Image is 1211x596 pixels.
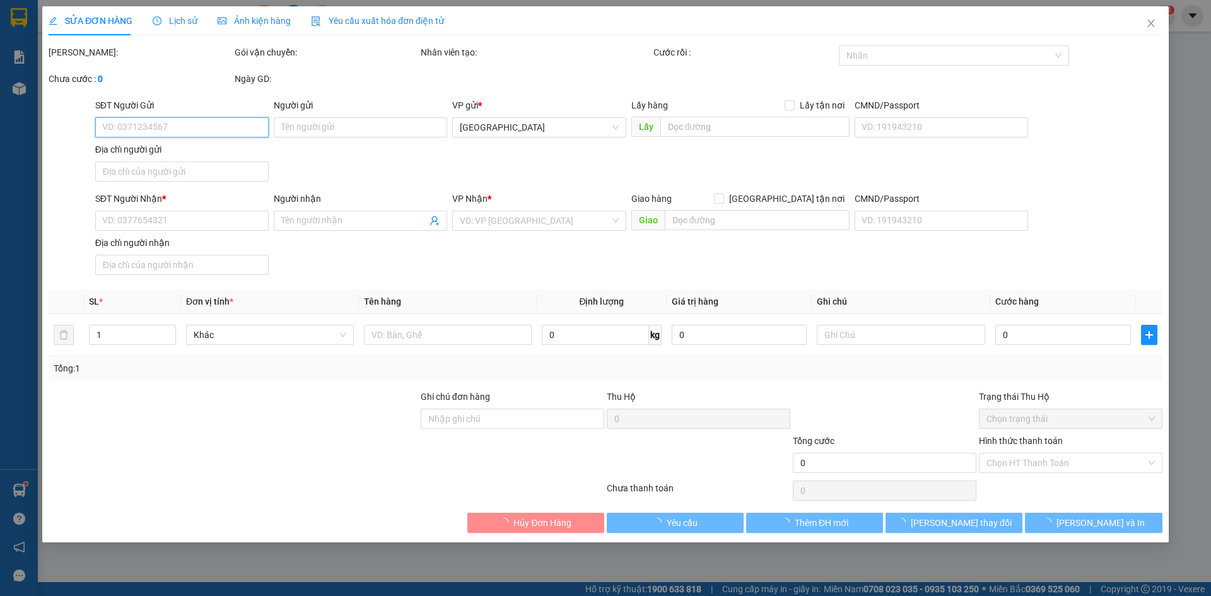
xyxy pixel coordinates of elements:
[421,45,651,59] div: Nhân viên tạo:
[1043,518,1056,527] span: loading
[467,513,604,533] button: Hủy Đơn Hàng
[430,216,440,226] span: user-add
[49,72,232,86] div: Chưa cước :
[781,518,795,527] span: loading
[453,194,488,204] span: VP Nhận
[795,98,850,112] span: Lấy tận nơi
[724,192,850,206] span: [GEOGRAPHIC_DATA] tận nơi
[667,516,698,530] span: Yêu cầu
[218,16,291,26] span: Ảnh kiện hàng
[95,161,269,182] input: Địa chỉ của người gửi
[235,72,418,86] div: Ngày GD:
[580,296,624,307] span: Định lượng
[500,518,513,527] span: loading
[49,16,57,25] span: edit
[11,11,30,24] span: Gửi:
[897,518,911,527] span: loading
[98,74,103,84] b: 0
[421,409,604,429] input: Ghi chú đơn hàng
[95,236,269,250] div: Địa chỉ người nhận
[1146,18,1156,28] span: close
[660,117,850,137] input: Dọc đường
[665,210,850,230] input: Dọc đường
[746,513,883,533] button: Thêm ĐH mới
[11,87,139,148] div: 127/44/44 NI SƯ HUỲNH LIÊN P10 QUẬN [GEOGRAPHIC_DATA]
[11,11,139,39] div: [GEOGRAPHIC_DATA]
[421,392,490,402] label: Ghi chú đơn hàng
[95,255,269,275] input: Địa chỉ của người nhận
[153,16,197,26] span: Lịch sử
[95,98,269,112] div: SĐT Người Gửi
[605,481,792,503] div: Chưa thanh toán
[274,98,447,112] div: Người gửi
[607,392,636,402] span: Thu Hộ
[194,325,346,344] span: Khác
[986,409,1155,428] span: Chọn trạng thái
[218,16,226,25] span: picture
[855,192,1028,206] div: CMND/Passport
[812,289,990,314] th: Ghi chú
[979,436,1063,446] label: Hình thức thanh toán
[460,118,619,137] span: Sài Gòn
[817,325,985,345] input: Ghi Chú
[311,16,321,26] img: icon
[631,194,672,204] span: Giao hàng
[274,192,447,206] div: Người nhận
[95,192,269,206] div: SĐT Người Nhận
[513,516,571,530] span: Hủy Đơn Hàng
[649,325,662,345] span: kg
[886,513,1022,533] button: [PERSON_NAME] thay đổi
[148,85,276,102] div: 0348066066
[631,210,665,230] span: Giao
[148,39,276,85] div: NK [GEOGRAPHIC_DATA] 11
[653,518,667,527] span: loading
[607,513,744,533] button: Yêu cầu
[1133,6,1169,42] button: Close
[1142,330,1157,340] span: plus
[453,98,626,112] div: VP gửi
[1026,513,1162,533] button: [PERSON_NAME] và In
[54,361,467,375] div: Tổng: 1
[995,296,1039,307] span: Cước hàng
[11,69,139,87] div: 0976297179
[186,296,233,307] span: Đơn vị tính
[795,516,848,530] span: Thêm ĐH mới
[855,98,1028,112] div: CMND/Passport
[631,100,668,110] span: Lấy hàng
[1056,516,1145,530] span: [PERSON_NAME] và In
[11,39,139,69] div: [PERSON_NAME] ([PERSON_NAME])
[672,296,718,307] span: Giá trị hàng
[148,11,178,24] span: Nhận:
[54,325,74,345] button: delete
[979,390,1162,404] div: Trạng thái Thu Hộ
[911,516,1012,530] span: [PERSON_NAME] thay đổi
[364,296,401,307] span: Tên hàng
[148,11,276,39] div: [PERSON_NAME]
[95,143,269,156] div: Địa chỉ người gửi
[49,45,232,59] div: [PERSON_NAME]:
[653,45,837,59] div: Cước rồi :
[1141,325,1157,345] button: plus
[153,16,161,25] span: clock-circle
[89,296,99,307] span: SL
[364,325,532,345] input: VD: Bàn, Ghế
[631,117,660,137] span: Lấy
[235,45,418,59] div: Gói vận chuyển:
[793,436,834,446] span: Tổng cước
[49,16,132,26] span: SỬA ĐƠN HÀNG
[311,16,444,26] span: Yêu cầu xuất hóa đơn điện tử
